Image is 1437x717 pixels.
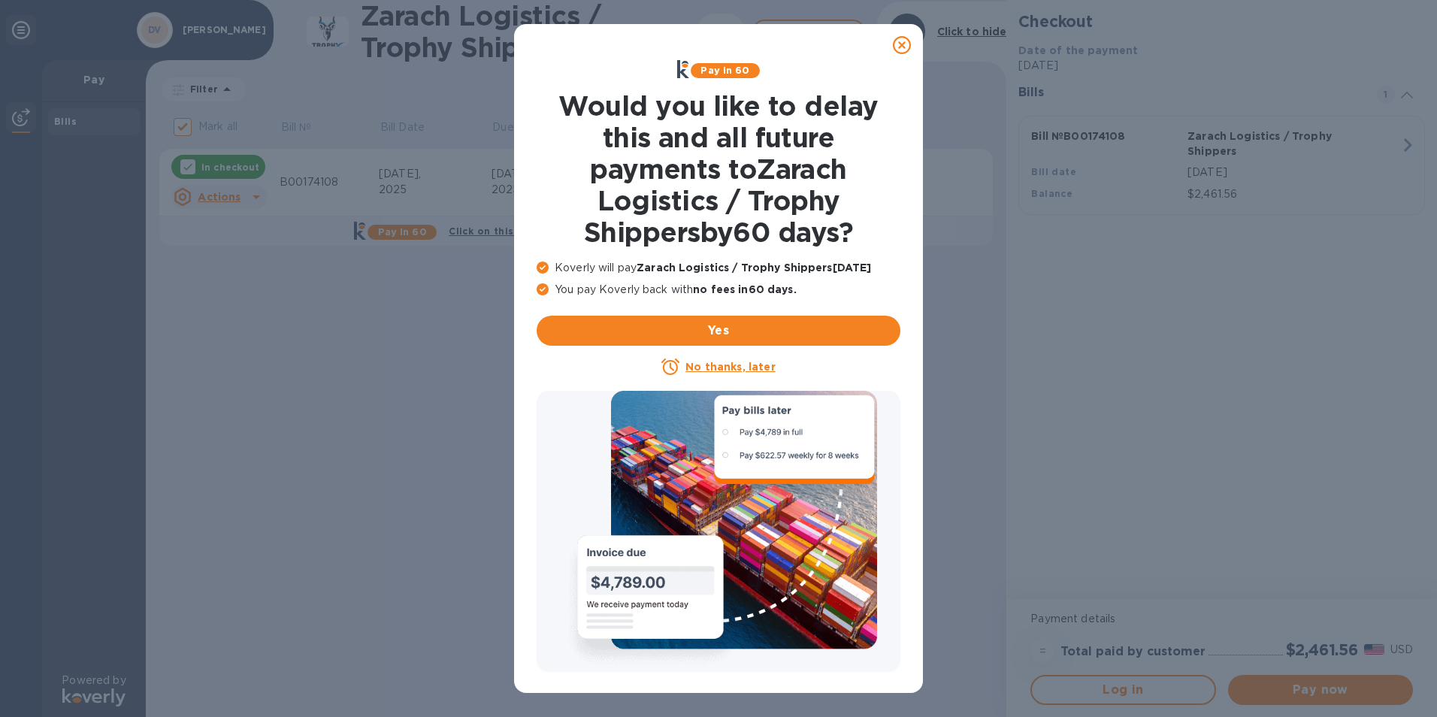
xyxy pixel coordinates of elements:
h1: Would you like to delay this and all future payments to Zarach Logistics / Trophy Shippers by 60 ... [537,90,900,248]
span: Yes [549,322,888,340]
button: Yes [537,316,900,346]
p: Koverly will pay [537,260,900,276]
u: No thanks, later [685,361,775,373]
b: no fees in 60 days . [693,283,796,295]
b: Zarach Logistics / Trophy Shippers [DATE] [637,262,871,274]
b: Pay in 60 [700,65,749,76]
p: You pay Koverly back with [537,282,900,298]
